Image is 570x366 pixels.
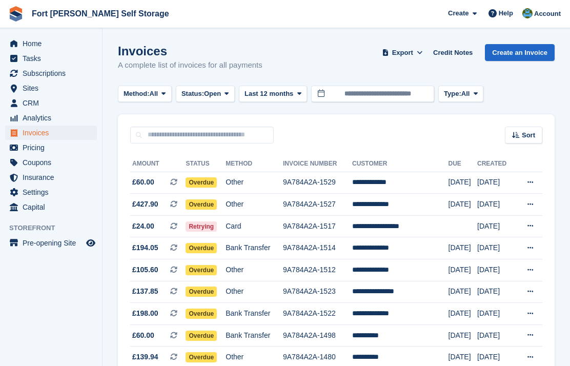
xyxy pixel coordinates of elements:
button: Status: Open [176,86,235,103]
span: Capital [23,200,84,214]
button: Type: All [438,86,483,103]
span: All [461,89,470,99]
a: menu [5,200,97,214]
span: Invoices [23,126,84,140]
th: Customer [352,156,449,172]
button: Method: All [118,86,172,103]
a: menu [5,140,97,155]
a: Create an Invoice [485,44,555,61]
td: Other [226,194,283,216]
span: Settings [23,185,84,199]
td: [DATE] [477,259,515,281]
td: Other [226,172,283,194]
span: Help [499,8,513,18]
td: [DATE] [449,303,478,325]
a: Preview store [85,237,97,249]
span: Overdue [186,265,217,275]
td: Bank Transfer [226,324,283,347]
span: Overdue [186,352,217,362]
span: Account [534,9,561,19]
span: Sites [23,81,84,95]
td: [DATE] [449,281,478,303]
span: Export [392,48,413,58]
img: stora-icon-8386f47178a22dfd0bd8f6a31ec36ba5ce8667c1dd55bd0f319d3a0aa187defe.svg [8,6,24,22]
a: Credit Notes [429,44,477,61]
span: All [150,89,158,99]
td: Bank Transfer [226,237,283,259]
td: [DATE] [449,324,478,347]
span: Type: [444,89,461,99]
td: [DATE] [477,194,515,216]
span: £105.60 [132,265,158,275]
th: Created [477,156,515,172]
span: £198.00 [132,308,158,319]
span: Overdue [186,243,217,253]
a: menu [5,111,97,125]
td: [DATE] [477,281,515,303]
span: Overdue [186,177,217,188]
td: [DATE] [477,215,515,237]
a: menu [5,36,97,51]
td: Card [226,215,283,237]
span: £137.85 [132,286,158,297]
p: A complete list of invoices for all payments [118,59,262,71]
span: £194.05 [132,242,158,253]
th: Status [186,156,226,172]
span: Analytics [23,111,84,125]
th: Due [449,156,478,172]
td: Bank Transfer [226,303,283,325]
td: 9A784A2A-1512 [283,259,352,281]
td: [DATE] [449,237,478,259]
a: menu [5,81,97,95]
span: Storefront [9,223,102,233]
span: £60.00 [132,330,154,341]
td: Other [226,259,283,281]
a: menu [5,155,97,170]
td: [DATE] [477,172,515,194]
th: Invoice Number [283,156,352,172]
span: Coupons [23,155,84,170]
span: Retrying [186,221,217,232]
td: 9A784A2A-1498 [283,324,352,347]
span: Method: [124,89,150,99]
td: 9A784A2A-1529 [283,172,352,194]
span: Pricing [23,140,84,155]
span: Tasks [23,51,84,66]
td: [DATE] [477,324,515,347]
span: Create [448,8,469,18]
td: 9A784A2A-1517 [283,215,352,237]
th: Method [226,156,283,172]
th: Amount [130,156,186,172]
button: Last 12 months [239,86,307,103]
a: menu [5,236,97,250]
img: Alex [522,8,533,18]
span: Pre-opening Site [23,236,84,250]
a: menu [5,51,97,66]
span: Home [23,36,84,51]
span: CRM [23,96,84,110]
span: £139.94 [132,352,158,362]
a: menu [5,185,97,199]
td: [DATE] [449,172,478,194]
span: £60.00 [132,177,154,188]
td: [DATE] [449,259,478,281]
td: 9A784A2A-1523 [283,281,352,303]
a: menu [5,66,97,80]
span: Subscriptions [23,66,84,80]
span: Open [204,89,221,99]
span: £24.00 [132,221,154,232]
span: £427.90 [132,199,158,210]
span: Last 12 months [245,89,293,99]
a: Fort [PERSON_NAME] Self Storage [28,5,173,22]
td: [DATE] [477,303,515,325]
h1: Invoices [118,44,262,58]
span: Sort [522,130,535,140]
span: Overdue [186,331,217,341]
td: [DATE] [477,237,515,259]
td: [DATE] [449,194,478,216]
td: 9A784A2A-1514 [283,237,352,259]
button: Export [380,44,425,61]
span: Overdue [186,309,217,319]
td: 9A784A2A-1522 [283,303,352,325]
a: menu [5,96,97,110]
